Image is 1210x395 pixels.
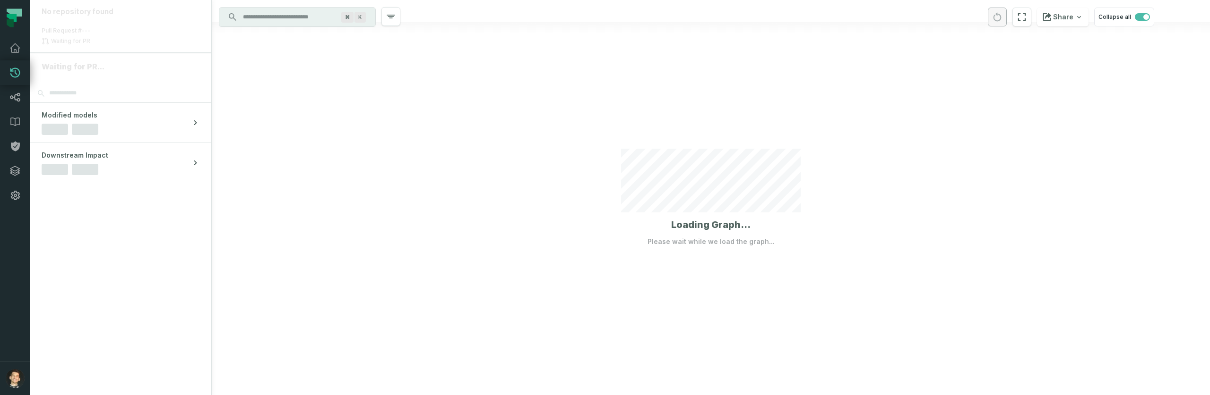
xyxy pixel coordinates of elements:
p: Please wait while we load the graph... [648,237,775,246]
span: Downstream Impact [42,151,108,160]
span: Press ⌘ + K to focus the search bar [354,12,366,23]
span: Modified models [42,110,97,120]
button: Downstream Impact [30,143,211,183]
img: avatar of Ricardo Matheus Bertacini Borges [6,369,25,388]
span: Pull Request #--- [42,27,90,34]
span: Waiting for PR [49,37,92,45]
div: Waiting for PR... [42,61,200,72]
button: Modified models [30,103,211,143]
div: No repository found [42,8,200,17]
button: Collapse all [1094,8,1154,26]
button: Share [1037,8,1089,26]
span: Press ⌘ + K to focus the search bar [341,12,354,23]
h1: Loading Graph... [671,218,751,231]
